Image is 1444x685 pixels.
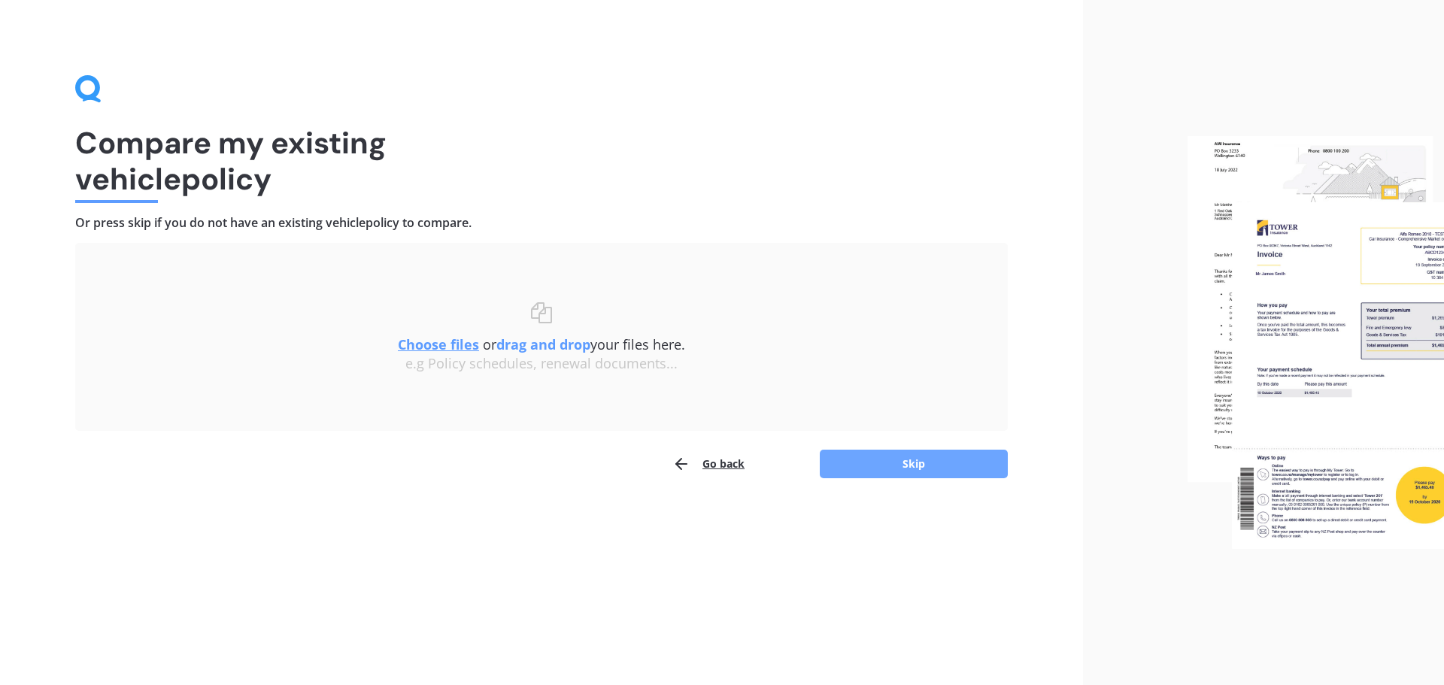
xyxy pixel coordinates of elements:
[75,125,1008,197] h1: Compare my existing vehicle policy
[820,450,1008,478] button: Skip
[1188,136,1444,550] img: files.webp
[75,215,1008,231] h4: Or press skip if you do not have an existing vehicle policy to compare.
[105,356,978,372] div: e.g Policy schedules, renewal documents...
[398,335,479,353] u: Choose files
[398,335,685,353] span: or your files here.
[672,449,745,479] button: Go back
[496,335,590,353] b: drag and drop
